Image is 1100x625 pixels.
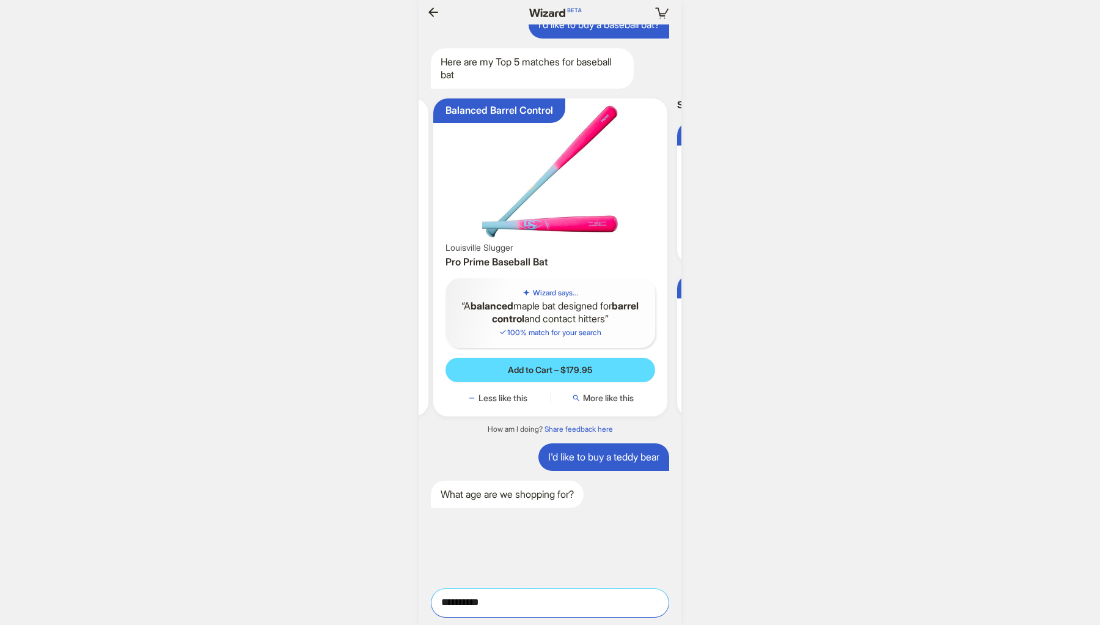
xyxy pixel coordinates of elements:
[471,300,513,312] b: balanced
[499,328,601,337] span: 100 % match for your search
[446,104,553,117] div: Balanced Barrel Control
[431,48,634,89] div: Here are my Top 5 matches for baseball bat
[438,103,662,240] img: Pro Prime Baseball Bat
[492,300,639,325] b: barrel control
[446,242,513,253] span: Louisville Slugger
[529,11,669,39] div: I'd like to buy a baseball bat?
[551,392,655,404] button: More like this
[446,358,655,382] button: Add to Cart – $179.95
[431,481,584,508] div: What age are we shopping for?
[479,393,527,404] span: Less like this
[433,98,667,416] div: Balanced Barrel ControlPro Prime Baseball BatLouisville SluggerPro Prime Baseball BatWizard says....
[446,256,655,268] h3: Pro Prime Baseball Bat
[538,443,669,471] div: I'd like to buy a teddy bear
[419,424,681,434] div: How am I doing?
[544,424,613,434] a: Share feedback here
[677,98,736,111] strong: Still looking?
[583,393,634,404] span: More like this
[446,392,550,404] button: Less like this
[677,98,908,111] div: Try these revisions...
[533,288,578,298] h5: Wizard says...
[455,300,645,325] q: A maple bat designed for and contact hitters
[508,364,592,375] span: Add to Cart – $179.95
